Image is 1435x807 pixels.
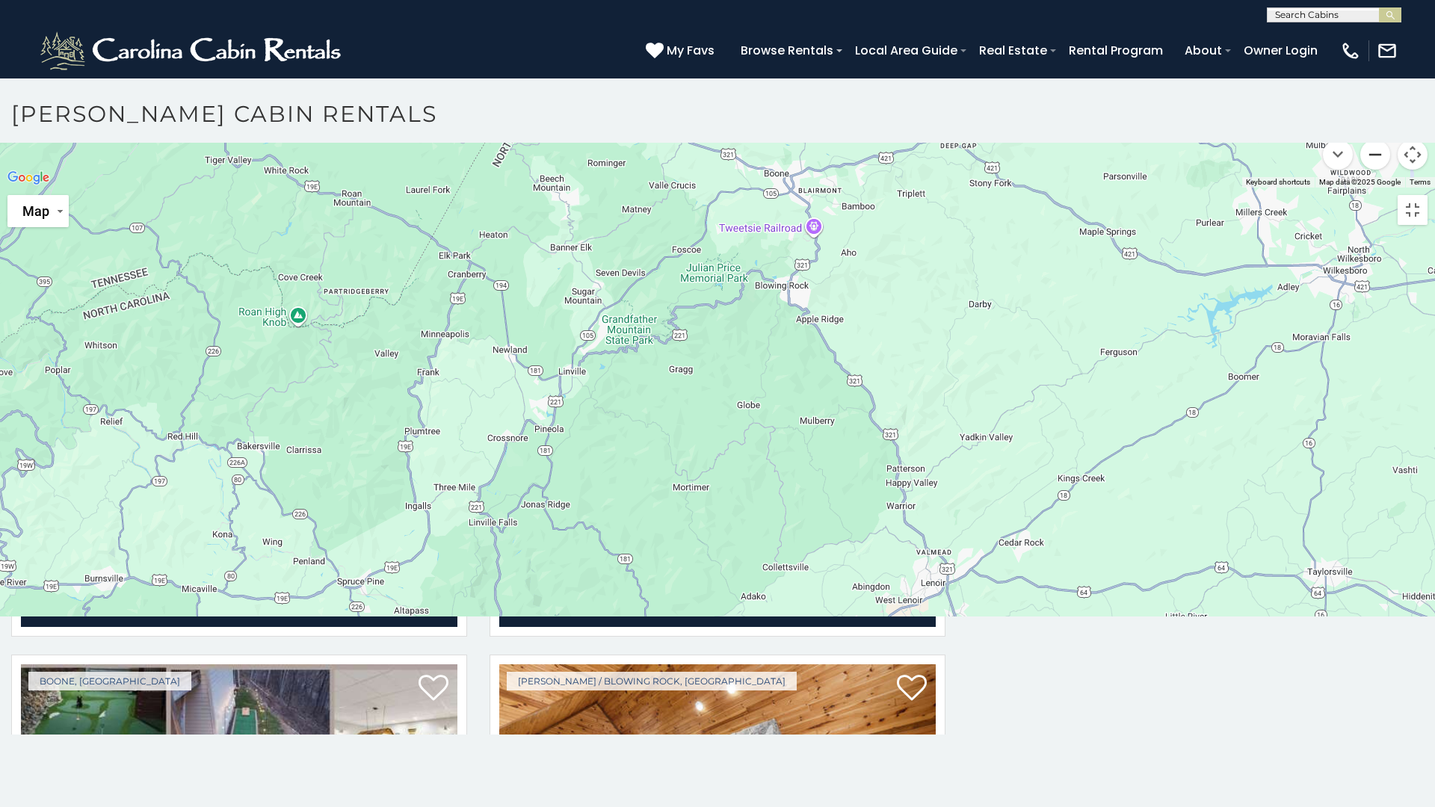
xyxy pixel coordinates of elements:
[1340,40,1361,61] img: phone-regular-white.png
[1061,37,1170,64] a: Rental Program
[848,37,965,64] a: Local Area Guide
[507,672,797,690] a: [PERSON_NAME] / Blowing Rock, [GEOGRAPHIC_DATA]
[1246,177,1310,188] button: Keyboard shortcuts
[972,37,1055,64] a: Real Estate
[1398,195,1428,225] button: Toggle fullscreen view
[1236,37,1325,64] a: Owner Login
[28,672,191,690] a: Boone, [GEOGRAPHIC_DATA]
[897,673,927,705] a: Add to favorites
[1377,40,1398,61] img: mail-regular-white.png
[1177,37,1229,64] a: About
[733,37,841,64] a: Browse Rentals
[37,28,348,73] img: White-1-2.png
[667,41,715,60] span: My Favs
[419,673,448,705] a: Add to favorites
[646,41,718,61] a: My Favs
